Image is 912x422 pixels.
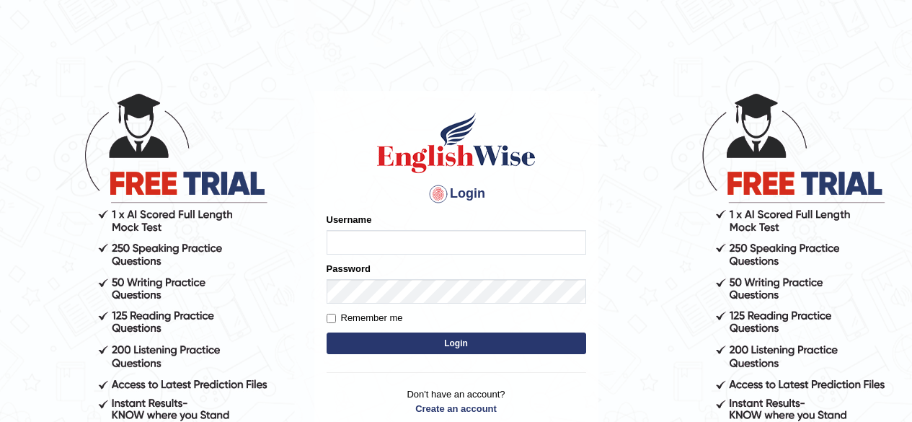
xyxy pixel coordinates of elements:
[327,311,403,325] label: Remember me
[327,213,372,227] label: Username
[327,183,586,206] h4: Login
[327,314,336,323] input: Remember me
[374,110,539,175] img: Logo of English Wise sign in for intelligent practice with AI
[327,262,371,276] label: Password
[327,402,586,416] a: Create an account
[327,333,586,354] button: Login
